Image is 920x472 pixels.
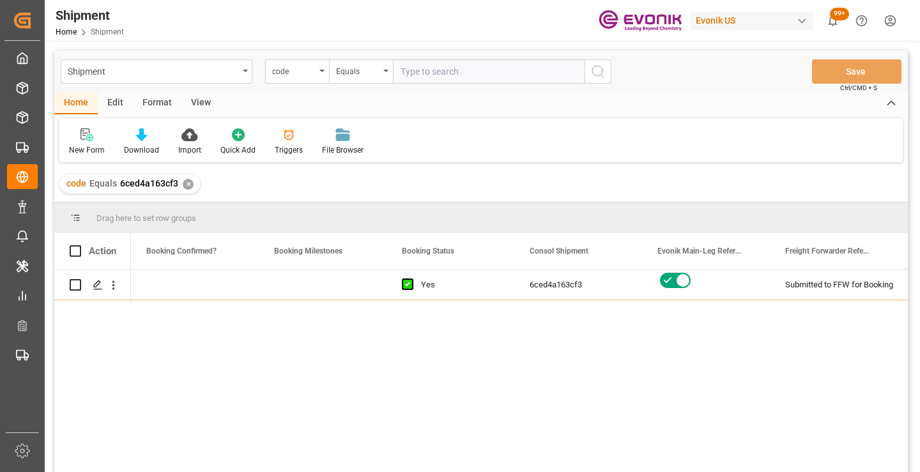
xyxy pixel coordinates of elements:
[220,144,256,156] div: Quick Add
[146,247,217,255] span: Booking Confirmed?
[322,144,364,156] div: File Browser
[124,144,159,156] div: Download
[54,93,98,114] div: Home
[530,247,588,255] span: Consol Shipment
[68,63,238,79] div: Shipment
[274,247,342,255] span: Booking Milestones
[691,11,813,30] div: Evonik US
[69,144,105,156] div: New Form
[56,6,124,25] div: Shipment
[183,179,194,190] div: ✕
[421,270,499,300] div: Yes
[818,6,847,35] button: show 100 new notifications
[133,93,181,114] div: Format
[691,8,818,33] button: Evonik US
[585,59,611,84] button: search button
[61,59,252,84] button: open menu
[830,8,849,20] span: 99+
[181,93,220,114] div: View
[66,178,86,188] span: code
[89,178,117,188] span: Equals
[275,144,303,156] div: Triggers
[98,93,133,114] div: Edit
[812,59,901,84] button: Save
[89,245,116,257] div: Action
[402,247,454,255] span: Booking Status
[329,59,393,84] button: open menu
[56,27,77,36] a: Home
[336,63,379,77] div: Equals
[657,247,743,255] span: Evonik Main-Leg Reference
[847,6,876,35] button: Help Center
[785,247,871,255] span: Freight Forwarder Reference
[120,178,178,188] span: 6ced4a163cf3
[840,83,877,93] span: Ctrl/CMD + S
[54,270,131,300] div: Press SPACE to select this row.
[265,59,329,84] button: open menu
[785,270,882,300] div: Submitted to FFW for Booking
[514,270,642,300] div: 6ced4a163cf3
[272,63,316,77] div: code
[96,213,196,223] span: Drag here to set row groups
[599,10,682,32] img: Evonik-brand-mark-Deep-Purple-RGB.jpeg_1700498283.jpeg
[178,144,201,156] div: Import
[393,59,585,84] input: Type to search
